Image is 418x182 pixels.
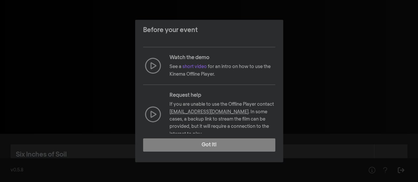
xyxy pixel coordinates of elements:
a: short video [182,64,207,69]
p: Request help [170,91,275,99]
header: Before your event [135,20,283,40]
button: Got it! [143,138,275,152]
p: If you are unable to use the Offline Player contact . In some cases, a backup link to stream the ... [170,101,275,138]
p: Watch the demo [170,54,275,62]
p: See a for an intro on how to use the Kinema Offline Player. [170,63,275,78]
a: [EMAIL_ADDRESS][DOMAIN_NAME] [170,110,248,114]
